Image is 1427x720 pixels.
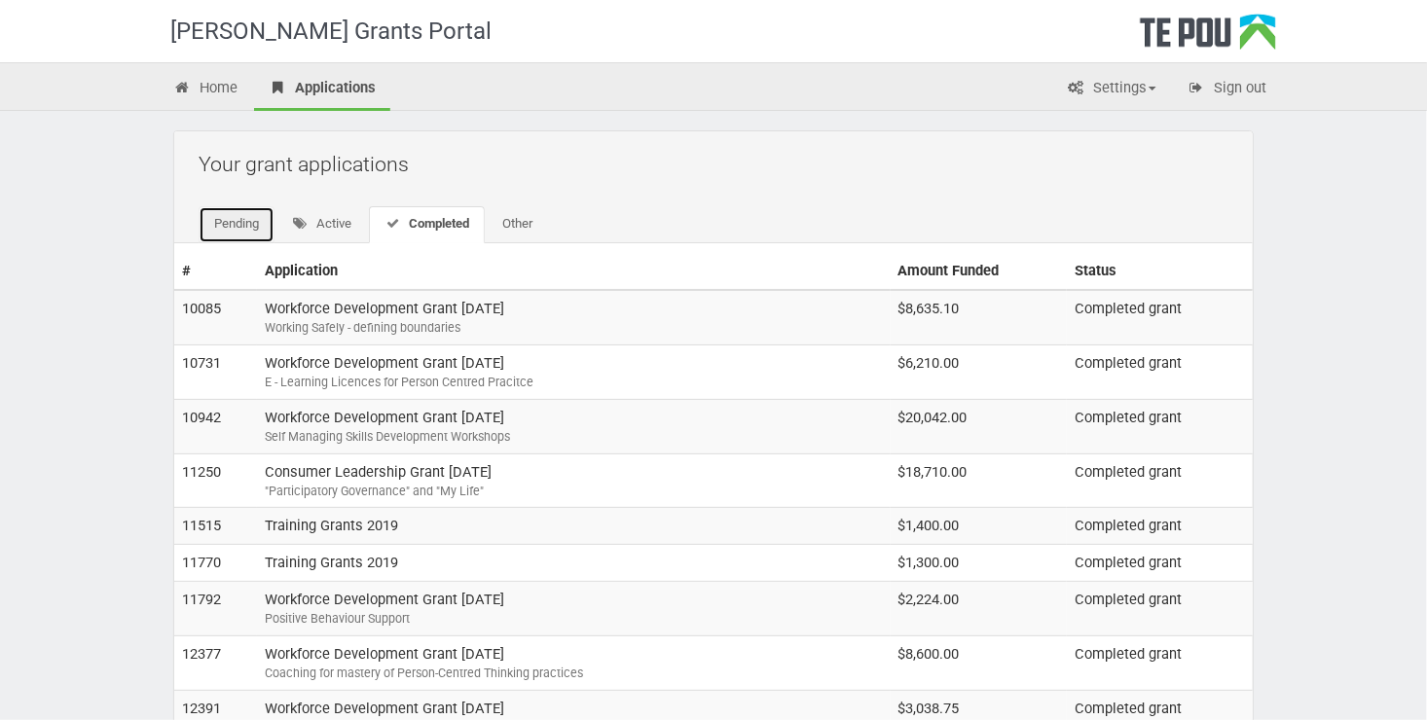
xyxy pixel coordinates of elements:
[1067,399,1253,453] td: Completed grant
[174,582,257,636] td: 11792
[891,399,1068,453] td: $20,042.00
[257,399,891,453] td: Workforce Development Grant [DATE]
[1067,636,1253,691] td: Completed grant
[174,345,257,400] td: 10731
[891,508,1068,545] td: $1,400.00
[174,453,257,508] td: 11250
[276,206,367,243] a: Active
[1067,582,1253,636] td: Completed grant
[1052,68,1171,111] a: Settings
[159,68,252,111] a: Home
[174,399,257,453] td: 10942
[257,508,891,545] td: Training Grants 2019
[1067,290,1253,344] td: Completed grant
[1067,253,1253,290] th: Status
[369,206,485,243] a: Completed
[174,253,257,290] th: #
[265,610,883,628] div: Positive Behaviour Support
[265,319,883,337] div: Working Safely - defining boundaries
[257,582,891,636] td: Workforce Development Grant [DATE]
[174,636,257,691] td: 12377
[257,636,891,691] td: Workforce Development Grant [DATE]
[265,374,883,391] div: E - Learning Licences for Person Centred Pracitce
[265,428,883,446] div: Self Managing Skills Development Workshops
[1140,14,1276,62] div: Te Pou Logo
[1067,508,1253,545] td: Completed grant
[257,290,891,344] td: Workforce Development Grant [DATE]
[891,345,1068,400] td: $6,210.00
[254,68,390,111] a: Applications
[891,253,1068,290] th: Amount Funded
[174,508,257,545] td: 11515
[174,290,257,344] td: 10085
[257,545,891,582] td: Training Grants 2019
[1067,345,1253,400] td: Completed grant
[1067,545,1253,582] td: Completed grant
[487,206,548,243] a: Other
[199,206,274,243] a: Pending
[891,545,1068,582] td: $1,300.00
[265,665,883,682] div: Coaching for mastery of Person-Centred Thinking practices
[174,545,257,582] td: 11770
[257,253,891,290] th: Application
[257,345,891,400] td: Workforce Development Grant [DATE]
[891,290,1068,344] td: $8,635.10
[1067,453,1253,508] td: Completed grant
[891,453,1068,508] td: $18,710.00
[257,453,891,508] td: Consumer Leadership Grant [DATE]
[891,636,1068,691] td: $8,600.00
[199,141,1238,187] h2: Your grant applications
[265,483,883,500] div: "Participatory Governance" and "My Life"
[891,582,1068,636] td: $2,224.00
[1173,68,1281,111] a: Sign out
